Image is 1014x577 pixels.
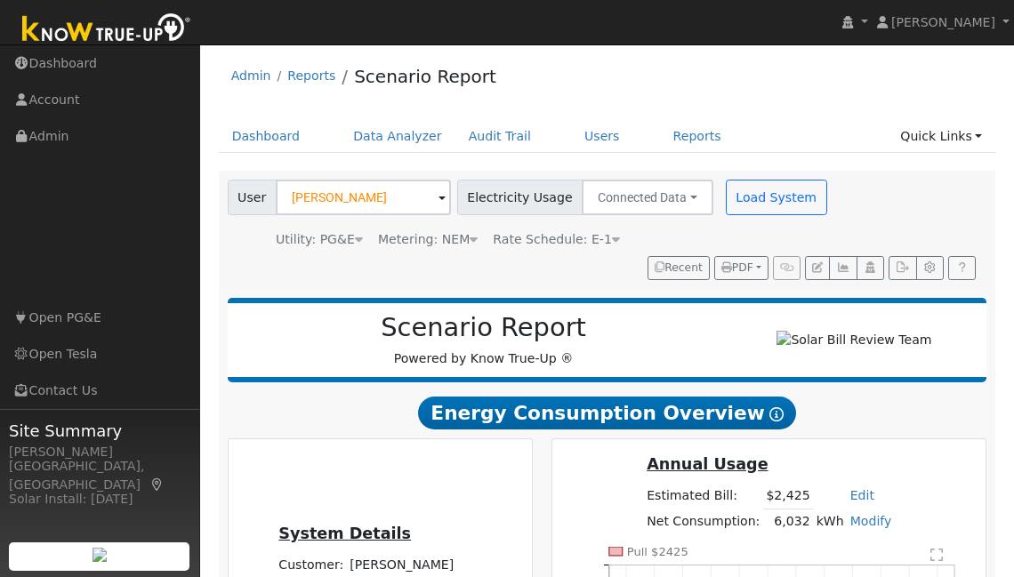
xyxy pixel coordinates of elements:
[340,120,455,153] a: Data Analyzer
[13,10,200,50] img: Know True-Up
[648,256,710,281] button: Recent
[916,256,944,281] button: Settings
[9,457,190,494] div: [GEOGRAPHIC_DATA], [GEOGRAPHIC_DATA]
[721,261,753,274] span: PDF
[237,312,731,368] div: Powered by Know True-Up ®
[777,331,931,349] img: Solar Bill Review Team
[231,68,271,83] a: Admin
[455,120,544,153] a: Audit Trail
[726,180,827,215] button: Load System
[287,68,335,83] a: Reports
[813,509,847,534] td: kWh
[9,490,190,509] div: Solar Install: [DATE]
[829,256,857,281] button: Multi-Series Graph
[276,180,451,215] input: Select a User
[714,256,769,281] button: PDF
[347,552,485,577] td: [PERSON_NAME]
[276,552,347,577] td: Customer:
[889,256,916,281] button: Export Interval Data
[9,443,190,461] div: [PERSON_NAME]
[644,509,763,534] td: Net Consumption:
[245,312,721,343] h2: Scenario Report
[627,545,688,558] text: Pull $2425
[582,180,713,215] button: Connected Data
[850,488,874,502] a: Edit
[493,232,620,246] span: Alias: HE1
[857,256,884,281] button: Login As
[378,230,478,249] div: Metering: NEM
[647,455,768,473] u: Annual Usage
[93,548,107,562] img: retrieve
[805,256,830,281] button: Edit User
[660,120,735,153] a: Reports
[769,407,784,421] i: Show Help
[418,397,796,429] span: Energy Consumption Overview
[219,120,314,153] a: Dashboard
[228,180,277,215] span: User
[276,230,363,249] div: Utility: PG&E
[644,483,763,509] td: Estimated Bill:
[763,509,813,534] td: 6,032
[278,525,411,542] u: System Details
[891,15,995,29] span: [PERSON_NAME]
[457,180,583,215] span: Electricity Usage
[887,120,995,153] a: Quick Links
[149,477,165,492] a: Map
[763,483,813,509] td: $2,425
[354,66,496,87] a: Scenario Report
[948,256,976,281] a: Help Link
[571,120,633,153] a: Users
[850,514,892,528] a: Modify
[931,548,944,562] text: 
[9,419,190,443] span: Site Summary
